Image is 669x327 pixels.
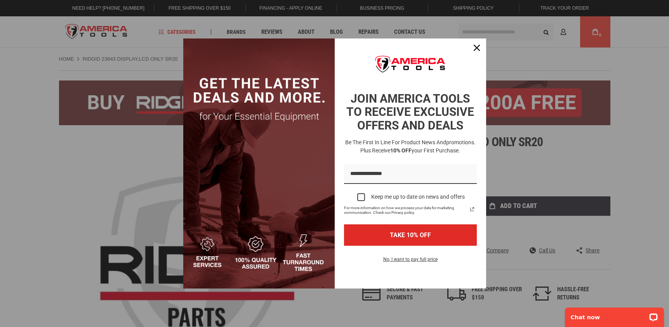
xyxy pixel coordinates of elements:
button: Close [467,38,486,57]
svg: close icon [474,45,480,51]
h3: Be the first in line for product news and [342,138,478,155]
a: Read our Privacy Policy [467,205,477,214]
span: For more information on how we process your data for marketing communication. Check our Privacy p... [344,206,467,215]
iframe: LiveChat chat widget [560,303,669,327]
div: Keep me up to date on news and offers [371,194,465,200]
button: TAKE 10% OFF [344,224,477,246]
svg: link icon [467,205,477,214]
strong: JOIN AMERICA TOOLS TO RECEIVE EXCLUSIVE OFFERS AND DEALS [346,92,474,132]
input: Email field [344,164,477,184]
strong: 10% OFF [390,147,412,154]
button: No, I want to pay full price [377,255,444,268]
